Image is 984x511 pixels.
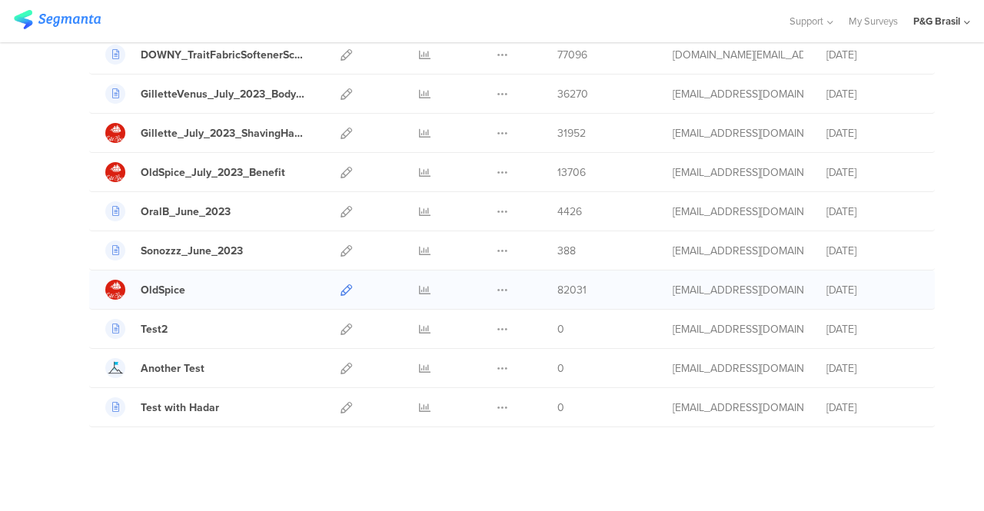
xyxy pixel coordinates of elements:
[105,280,185,300] a: OldSpice
[826,125,919,141] div: [DATE]
[673,400,803,416] div: hadark@segmanta.com
[105,241,243,260] a: Sonozzz_June_2023
[557,243,576,259] span: 388
[105,45,307,65] a: DOWNY_TraitFabricSoftenerScentIdValue_AUG_2023
[105,201,231,221] a: OralB_June_2023
[557,204,582,220] span: 4426
[673,164,803,181] div: hong.e.1@pg.com
[673,282,803,298] div: hong.e.1@pg.com
[141,282,185,298] div: OldSpice
[141,164,285,181] div: OldSpice_July_2023_Benefit
[826,321,919,337] div: [DATE]
[141,321,168,337] div: Test2
[557,125,586,141] span: 31952
[105,358,204,378] a: Another Test
[557,282,587,298] span: 82031
[673,125,803,141] div: hong.e.1@pg.com
[141,204,231,220] div: OralB_June_2023
[673,47,803,63] div: maluli.jm@pg.com
[826,164,919,181] div: [DATE]
[141,243,243,259] div: Sonozzz_June_2023
[673,360,803,377] div: hadark@segmanta.com
[105,123,307,143] a: Gillette_July_2023_ShavingHabit
[826,204,919,220] div: [DATE]
[141,360,204,377] div: Another Test
[826,86,919,102] div: [DATE]
[826,400,919,416] div: [DATE]
[826,243,919,259] div: [DATE]
[673,86,803,102] div: hong.e.1@pg.com
[826,282,919,298] div: [DATE]
[673,204,803,220] div: hong.e.1@pg.com
[105,319,168,339] a: Test2
[105,397,219,417] a: Test with Hadar
[790,14,823,28] span: Support
[105,84,307,104] a: GilletteVenus_July_2023_BodyParts
[141,47,307,63] div: DOWNY_TraitFabricSoftenerScentIdValue_AUG_2023
[557,321,564,337] span: 0
[557,164,586,181] span: 13706
[105,162,285,182] a: OldSpice_July_2023_Benefit
[913,14,960,28] div: P&G Brasil
[557,360,564,377] span: 0
[557,400,564,416] span: 0
[557,47,587,63] span: 77096
[557,86,588,102] span: 36270
[826,47,919,63] div: [DATE]
[673,321,803,337] div: hadark@segmanta.com
[141,125,307,141] div: Gillette_July_2023_ShavingHabit
[141,400,219,416] div: Test with Hadar
[673,243,803,259] div: hong.e.1@pg.com
[141,86,307,102] div: GilletteVenus_July_2023_BodyParts
[14,10,101,29] img: segmanta logo
[826,360,919,377] div: [DATE]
